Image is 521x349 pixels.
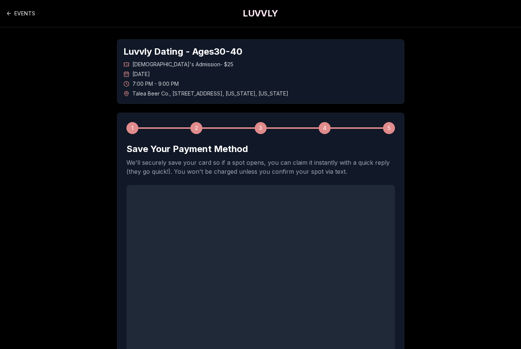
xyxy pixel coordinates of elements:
[319,122,331,134] div: 4
[132,80,179,88] span: 7:00 PM - 9:00 PM
[132,61,233,68] span: [DEMOGRAPHIC_DATA]'s Admission - $25
[6,10,35,17] a: Back to events
[383,122,395,134] div: 5
[132,70,150,78] span: [DATE]
[132,90,288,97] span: Talea Beer Co. , [STREET_ADDRESS] , [US_STATE] , [US_STATE]
[255,122,267,134] div: 3
[126,122,138,134] div: 1
[190,122,202,134] div: 2
[126,143,395,155] h2: Save Your Payment Method
[243,7,278,19] a: LUVVLY
[126,158,395,176] p: We'll securely save your card so if a spot opens, you can claim it instantly with a quick reply (...
[123,46,398,58] h1: Luvvly Dating - Ages 30 - 40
